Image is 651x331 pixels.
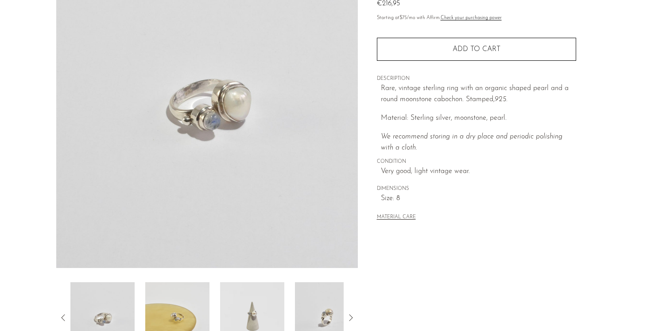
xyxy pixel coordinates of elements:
[377,214,416,221] button: MATERIAL CARE
[381,83,576,106] p: Rare, vintage sterling ring with an organic shaped pearl and a round moonstone cabochon. Stamped,
[399,16,407,20] span: $75
[495,96,508,103] em: 925.
[381,166,576,177] span: Very good; light vintage wear.
[381,113,576,124] p: Material: Sterling silver, moonstone, pearl.
[381,193,576,205] span: Size: 8
[377,14,576,22] p: Starting at /mo with Affirm.
[441,16,502,20] a: Check your purchasing power - Learn more about Affirm Financing (opens in modal)
[381,133,562,152] i: We recommend storing in a dry place and periodic polishing with a cloth.
[377,38,576,61] button: Add to cart
[377,75,576,83] span: DESCRIPTION
[453,45,500,54] span: Add to cart
[377,158,576,166] span: CONDITION
[377,185,576,193] span: DIMENSIONS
